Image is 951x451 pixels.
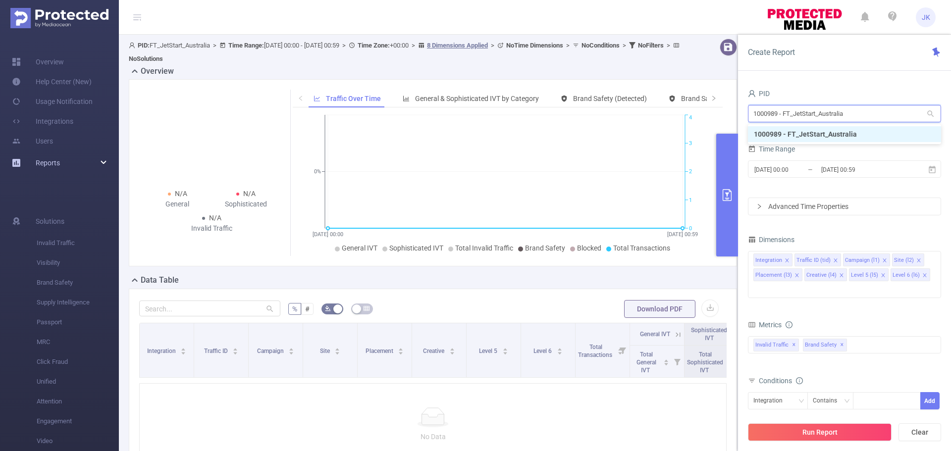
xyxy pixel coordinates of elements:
i: Filter menu [725,346,739,377]
span: Total Invalid Traffic [455,244,513,252]
i: icon: bar-chart [403,95,410,102]
b: PID: [138,42,150,49]
span: Site [320,348,331,354]
i: icon: user [129,42,138,49]
span: # [305,305,310,313]
span: Metrics [748,321,782,329]
span: Create Report [748,48,795,57]
i: icon: caret-up [664,358,669,361]
div: Sophisticated [212,199,281,209]
span: > [339,42,349,49]
span: Reports [36,159,60,167]
div: General [143,199,212,209]
span: % [292,305,297,313]
div: Integration [753,393,790,409]
i: icon: close [922,273,927,279]
span: Campaign [257,348,285,354]
div: Contains [813,393,844,409]
div: Creative (l4) [806,269,837,282]
li: Site (l2) [892,253,924,266]
li: Placement (l3) [753,268,802,281]
span: > [664,42,673,49]
b: No Conditions [581,42,620,49]
div: Sort [398,347,404,352]
input: Search... [139,301,280,316]
button: Clear [898,423,941,441]
span: Sophisticated IVT [389,244,443,252]
span: > [210,42,219,49]
tspan: 1 [689,197,692,203]
i: icon: caret-down [181,351,186,353]
div: Invalid Traffic [177,223,246,234]
span: > [620,42,629,49]
a: Users [12,131,53,151]
i: icon: caret-up [502,347,508,350]
b: No Filters [638,42,664,49]
button: Run Report [748,423,892,441]
i: icon: close [794,273,799,279]
tspan: 0 [689,225,692,232]
span: Traffic ID [204,348,229,354]
span: Supply Intelligence [37,293,119,312]
div: Traffic ID (tid) [796,254,831,267]
span: Video [37,431,119,451]
div: Placement (l3) [755,269,792,282]
i: icon: info-circle [796,377,803,384]
tspan: 4 [689,115,692,121]
span: Visibility [37,253,119,273]
span: Passport [37,312,119,332]
p: No Data [148,431,718,442]
span: Brand Safety (Detected) [573,95,647,102]
span: N/A [243,190,256,198]
span: N/A [209,214,221,222]
i: icon: close [833,258,838,264]
span: Solutions [36,211,64,231]
span: Brand Safety (Blocked) [681,95,752,102]
b: Time Range: [228,42,264,49]
span: Level 5 [479,348,499,354]
i: icon: bg-colors [325,305,331,311]
span: Level 6 [533,348,553,354]
span: > [409,42,418,49]
span: Engagement [37,411,119,431]
li: Creative (l4) [804,268,847,281]
span: Total Sophisticated IVT [687,351,723,374]
span: Total General IVT [636,351,656,374]
i: icon: caret-down [398,351,404,353]
span: Conditions [759,377,803,385]
i: icon: info-circle [786,321,792,328]
span: Invalid Traffic [37,233,119,253]
span: Invalid Traffic [753,339,799,351]
span: Total Transactions [613,244,670,252]
a: Usage Notification [12,92,93,111]
i: icon: caret-up [398,347,404,350]
span: FT_JetStart_Australia [DATE] 00:00 - [DATE] 00:59 +00:00 [129,42,682,62]
span: JK [922,7,930,27]
i: icon: caret-up [557,347,562,350]
li: Campaign (l1) [843,253,890,266]
a: Help Center (New) [12,72,92,92]
button: Download PDF [624,300,695,318]
tspan: [DATE] 00:59 [667,231,698,238]
div: Sort [663,358,669,364]
li: 1000989 - FT_JetStart_Australia [748,126,941,142]
i: icon: left [298,95,304,101]
a: Integrations [12,111,73,131]
button: Add [920,392,940,409]
b: No Time Dimensions [506,42,563,49]
div: Site (l2) [894,254,914,267]
i: icon: caret-down [335,351,340,353]
span: General IVT [640,331,670,338]
input: Start date [753,163,834,176]
i: icon: caret-up [289,347,294,350]
span: ✕ [792,339,796,351]
tspan: 3 [689,140,692,147]
tspan: 0% [314,169,321,175]
span: General IVT [342,244,377,252]
span: Brand Safety [37,273,119,293]
div: Sort [502,347,508,352]
i: icon: caret-down [664,361,669,364]
a: Reports [36,153,60,173]
i: icon: down [844,398,850,405]
input: End date [820,163,900,176]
